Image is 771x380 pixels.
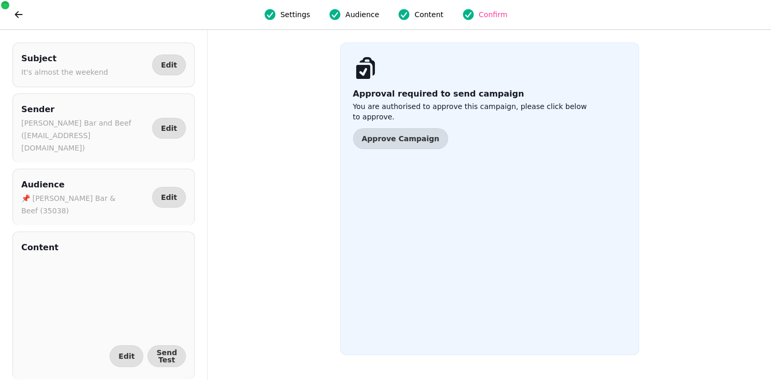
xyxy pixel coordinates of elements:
[414,9,443,20] span: Content
[152,187,186,208] button: Edit
[118,352,134,360] span: Edit
[353,87,626,101] h2: Approval required to send campaign
[161,194,177,201] span: Edit
[161,125,177,132] span: Edit
[152,118,186,139] button: Edit
[362,135,439,142] span: Approve Campaign
[21,102,148,117] h2: Sender
[345,9,379,20] span: Audience
[8,4,29,25] button: go back
[479,9,507,20] span: Confirm
[21,240,59,255] h2: Content
[110,345,143,367] button: Edit
[21,117,148,154] p: [PERSON_NAME] Bar and Beef ([EMAIL_ADDRESS][DOMAIN_NAME])
[147,345,186,367] button: Send Test
[21,178,148,192] h2: Audience
[21,51,108,66] h2: Subject
[156,349,177,363] span: Send Test
[21,66,108,78] p: It's almost the weekend
[353,101,626,122] p: You are authorised to approve this campaign, please click below to approve.
[280,9,310,20] span: Settings
[152,55,186,75] button: Edit
[21,192,148,217] p: 📌 [PERSON_NAME] Bar & Beef (35038)
[161,61,177,69] span: Edit
[353,128,448,149] button: Approve Campaign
